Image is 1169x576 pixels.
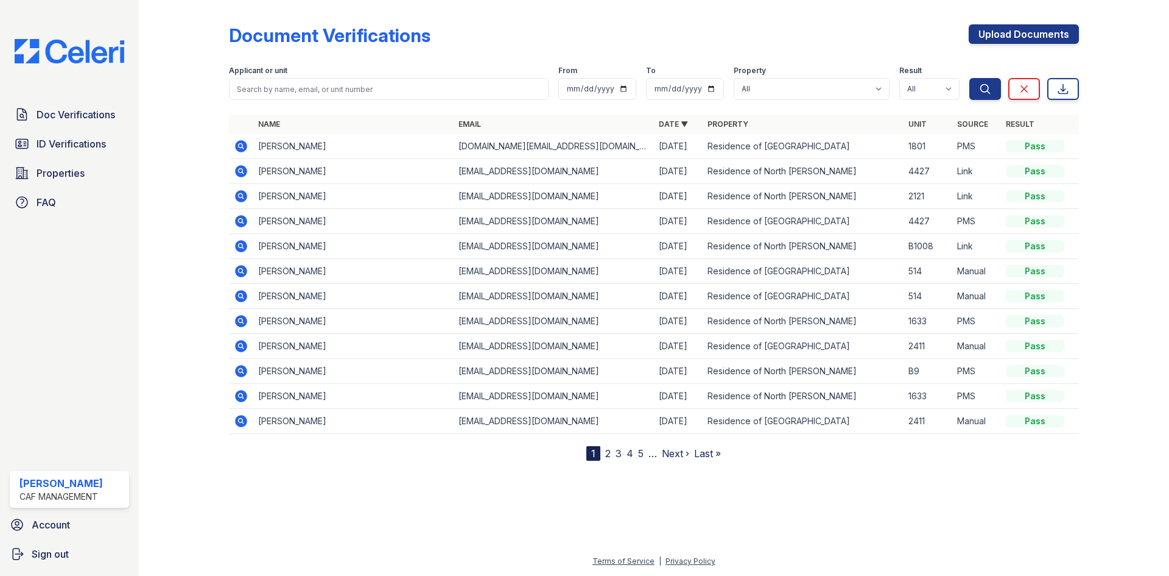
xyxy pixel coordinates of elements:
td: [EMAIL_ADDRESS][DOMAIN_NAME] [454,359,654,384]
a: Account [5,513,134,537]
td: [DATE] [654,409,703,434]
div: Pass [1006,365,1064,377]
td: [DATE] [654,184,703,209]
td: [EMAIL_ADDRESS][DOMAIN_NAME] [454,284,654,309]
td: PMS [952,359,1001,384]
a: Email [458,119,481,129]
a: Properties [10,161,129,185]
div: Pass [1006,215,1064,227]
td: 1801 [904,134,952,159]
td: [DATE] [654,259,703,284]
td: PMS [952,209,1001,234]
span: Sign out [32,547,69,561]
a: 5 [638,447,644,460]
div: [PERSON_NAME] [19,476,103,491]
div: Document Verifications [229,24,430,46]
td: [PERSON_NAME] [253,334,454,359]
div: | [659,556,661,566]
td: [EMAIL_ADDRESS][DOMAIN_NAME] [454,409,654,434]
label: To [646,66,656,76]
a: Doc Verifications [10,102,129,127]
a: Unit [908,119,927,129]
div: 1 [586,446,600,461]
td: [EMAIL_ADDRESS][DOMAIN_NAME] [454,209,654,234]
td: [PERSON_NAME] [253,159,454,184]
td: 2411 [904,334,952,359]
a: 4 [627,447,633,460]
div: Pass [1006,190,1064,202]
td: [PERSON_NAME] [253,384,454,409]
input: Search by name, email, or unit number [229,78,549,100]
td: PMS [952,134,1001,159]
img: CE_Logo_Blue-a8612792a0a2168367f1c8372b55b34899dd931a85d93a1a3d3e32e68fde9ad4.png [5,39,134,63]
td: Link [952,184,1001,209]
span: Account [32,517,70,532]
a: 3 [616,447,622,460]
td: Residence of [GEOGRAPHIC_DATA] [703,284,903,309]
td: [DATE] [654,384,703,409]
td: [PERSON_NAME] [253,284,454,309]
a: Date ▼ [659,119,688,129]
label: Result [899,66,922,76]
td: [PERSON_NAME] [253,259,454,284]
a: Sign out [5,542,134,566]
td: Manual [952,259,1001,284]
td: Residence of [GEOGRAPHIC_DATA] [703,209,903,234]
a: Upload Documents [969,24,1079,44]
div: Pass [1006,415,1064,427]
a: Result [1006,119,1034,129]
td: B9 [904,359,952,384]
td: 4427 [904,209,952,234]
div: Pass [1006,315,1064,327]
td: Residence of [GEOGRAPHIC_DATA] [703,134,903,159]
a: FAQ [10,190,129,215]
td: 1633 [904,309,952,334]
a: Privacy Policy [665,556,715,566]
td: [PERSON_NAME] [253,234,454,259]
a: 2 [605,447,611,460]
td: [EMAIL_ADDRESS][DOMAIN_NAME] [454,234,654,259]
span: FAQ [37,195,56,210]
td: Manual [952,284,1001,309]
td: 514 [904,259,952,284]
td: 4427 [904,159,952,184]
td: Residence of North [PERSON_NAME] [703,359,903,384]
div: Pass [1006,140,1064,152]
td: [PERSON_NAME] [253,309,454,334]
td: Manual [952,409,1001,434]
div: Pass [1006,340,1064,352]
td: Manual [952,334,1001,359]
td: PMS [952,384,1001,409]
div: CAF Management [19,491,103,503]
td: [DATE] [654,159,703,184]
label: From [558,66,577,76]
span: … [648,446,657,461]
div: Pass [1006,265,1064,277]
td: 514 [904,284,952,309]
td: Residence of [GEOGRAPHIC_DATA] [703,409,903,434]
a: ID Verifications [10,132,129,156]
td: PMS [952,309,1001,334]
td: [EMAIL_ADDRESS][DOMAIN_NAME] [454,159,654,184]
td: B1008 [904,234,952,259]
span: Doc Verifications [37,107,115,122]
div: Pass [1006,240,1064,252]
td: Residence of [GEOGRAPHIC_DATA] [703,259,903,284]
td: [DATE] [654,134,703,159]
td: Residence of North [PERSON_NAME] [703,384,903,409]
td: 2121 [904,184,952,209]
td: [PERSON_NAME] [253,409,454,434]
span: ID Verifications [37,137,106,151]
td: [DATE] [654,309,703,334]
td: [PERSON_NAME] [253,184,454,209]
td: [DATE] [654,334,703,359]
td: [DATE] [654,209,703,234]
td: Link [952,234,1001,259]
td: [EMAIL_ADDRESS][DOMAIN_NAME] [454,334,654,359]
td: [EMAIL_ADDRESS][DOMAIN_NAME] [454,309,654,334]
td: Residence of North [PERSON_NAME] [703,234,903,259]
a: Next › [662,447,689,460]
td: [EMAIL_ADDRESS][DOMAIN_NAME] [454,184,654,209]
td: [DOMAIN_NAME][EMAIL_ADDRESS][DOMAIN_NAME] [454,134,654,159]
